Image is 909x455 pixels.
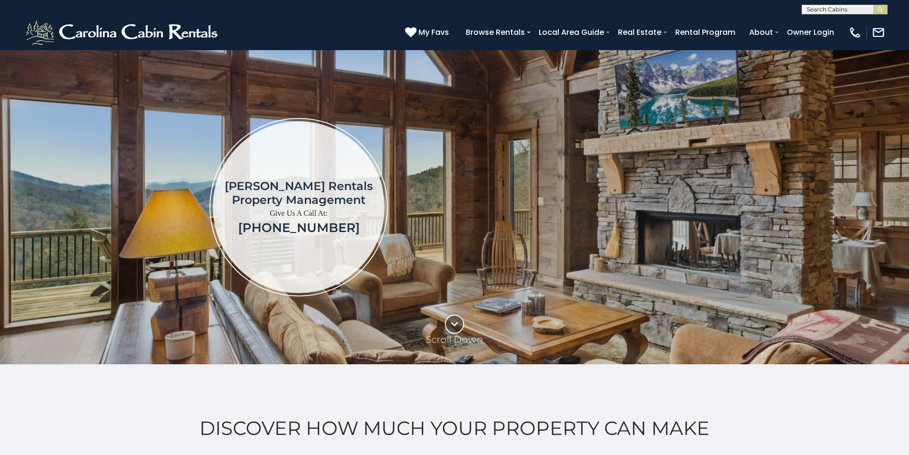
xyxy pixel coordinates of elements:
h2: Discover How Much Your Property Can Make [24,417,885,439]
a: Owner Login [782,24,839,41]
img: mail-regular-white.png [872,26,885,39]
p: Give Us A Call At: [225,207,373,220]
img: White-1-2.png [24,18,222,47]
iframe: New Contact Form [542,78,853,336]
span: My Favs [418,26,449,38]
a: My Favs [405,26,451,39]
h1: [PERSON_NAME] Rentals Property Management [225,179,373,207]
a: Local Area Guide [534,24,609,41]
p: Scroll Down [426,334,483,345]
a: Rental Program [670,24,740,41]
img: phone-regular-white.png [848,26,862,39]
a: Browse Rentals [461,24,530,41]
a: [PHONE_NUMBER] [238,220,360,235]
a: Real Estate [613,24,666,41]
a: About [744,24,778,41]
